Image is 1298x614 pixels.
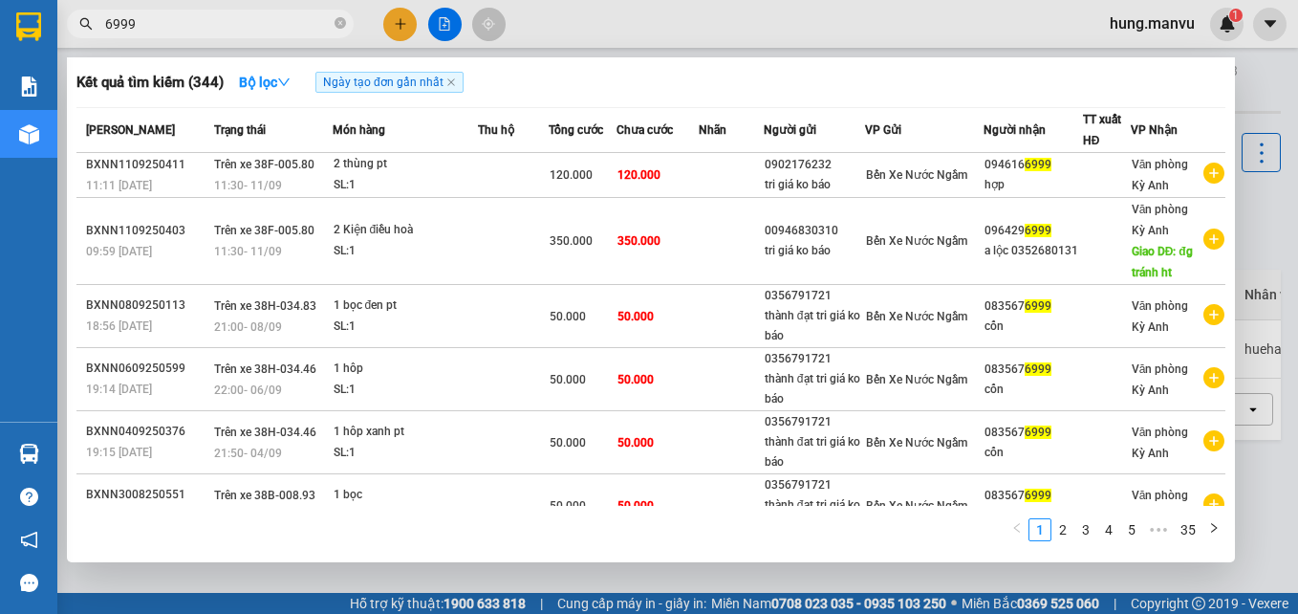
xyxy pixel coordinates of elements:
[1132,245,1193,279] span: Giao DĐ: đg tránh ht
[334,359,477,380] div: 1 hôp
[1131,123,1178,137] span: VP Nhận
[277,76,291,89] span: down
[1025,426,1051,439] span: 6999
[550,436,586,450] span: 50.000
[617,123,673,137] span: Chưa cước
[86,296,208,316] div: BXNN0809250113
[1120,518,1143,541] li: 5
[550,168,593,182] span: 120.000
[335,15,346,33] span: close-circle
[20,488,38,506] span: question-circle
[86,422,208,442] div: BXNN0409250376
[865,123,901,137] span: VP Gửi
[1132,362,1189,397] span: Văn phòng Kỳ Anh
[86,446,152,459] span: 19:15 [DATE]
[1203,367,1224,388] span: plus-circle
[1025,362,1051,376] span: 6999
[214,489,315,502] span: Trên xe 38B-008.93
[239,75,291,90] strong: Bộ lọc
[617,436,654,450] span: 50.000
[1143,518,1174,541] li: Next 5 Pages
[214,224,314,237] span: Trên xe 38F-005.80
[86,359,208,379] div: BXNN0609250599
[1075,519,1096,540] a: 3
[334,220,477,241] div: 2 Kiện điều hoà
[333,123,385,137] span: Món hàng
[1006,518,1028,541] li: Previous Page
[1025,158,1051,171] span: 6999
[765,495,865,536] div: thành đạt tri giá ko báo
[765,155,865,175] div: 0902176232
[19,444,39,464] img: warehouse-icon
[214,123,266,137] span: Trạng thái
[866,436,967,450] span: Bến Xe Nước Ngầm
[765,175,865,195] div: tri giá ko báo
[617,234,660,248] span: 350.000
[984,423,1081,443] div: 083567
[1132,489,1189,523] span: Văn phòng Kỳ Anh
[1052,519,1073,540] a: 2
[1006,518,1028,541] button: left
[214,245,282,258] span: 11:30 - 11/09
[984,317,1081,337] div: cổn
[334,506,477,527] div: SL: 1
[334,443,477,464] div: SL: 1
[1132,203,1189,237] span: Văn phòng Kỳ Anh
[866,310,967,323] span: Bến Xe Nước Ngầm
[86,179,152,192] span: 11:11 [DATE]
[79,17,93,31] span: search
[765,369,865,409] div: thành đạt tri giá ko báo
[1025,224,1051,237] span: 6999
[550,373,586,386] span: 50.000
[984,380,1081,400] div: cổn
[315,72,464,93] span: Ngày tạo đơn gần nhất
[1202,518,1225,541] li: Next Page
[214,299,316,313] span: Trên xe 38H-034.83
[446,77,456,87] span: close
[86,221,208,241] div: BXNN1109250403
[617,499,654,513] span: 50.000
[550,310,586,323] span: 50.000
[16,12,41,41] img: logo-vxr
[1203,304,1224,325] span: plus-circle
[19,124,39,144] img: warehouse-icon
[549,123,603,137] span: Tổng cước
[984,241,1081,261] div: a lộc 0352680131
[1132,158,1189,192] span: Văn phòng Kỳ Anh
[765,306,865,346] div: thành đạt tri giá ko báo
[334,422,477,443] div: 1 hôp xanh pt
[214,179,282,192] span: 11:30 - 11/09
[765,475,865,495] div: 0356791721
[214,158,314,171] span: Trên xe 38F-005.80
[334,317,477,338] div: SL: 1
[1132,426,1189,460] span: Văn phòng Kỳ Anh
[765,286,865,306] div: 0356791721
[86,383,152,396] span: 19:14 [DATE]
[214,384,282,397] span: 22:00 - 06/09
[1083,113,1121,147] span: TT xuất HĐ
[699,123,726,137] span: Nhãn
[86,245,152,258] span: 09:59 [DATE]
[984,123,1046,137] span: Người nhận
[1175,519,1201,540] a: 35
[334,175,477,196] div: SL: 1
[1051,518,1074,541] li: 2
[1011,522,1023,534] span: left
[1074,518,1097,541] li: 3
[214,447,282,460] span: 21:50 - 04/09
[984,443,1081,463] div: cổn
[1143,518,1174,541] span: •••
[1208,522,1220,534] span: right
[866,373,967,386] span: Bến Xe Nước Ngầm
[86,155,208,175] div: BXNN1109250411
[1025,489,1051,502] span: 6999
[984,486,1081,506] div: 083567
[334,296,477,317] div: 1 bọc đen pt
[214,426,316,439] span: Trên xe 38H-034.46
[984,221,1081,241] div: 096429
[1097,518,1120,541] li: 4
[334,485,477,506] div: 1 bọc
[105,13,331,34] input: Tìm tên, số ĐT hoặc mã đơn
[20,574,38,592] span: message
[984,155,1081,175] div: 094616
